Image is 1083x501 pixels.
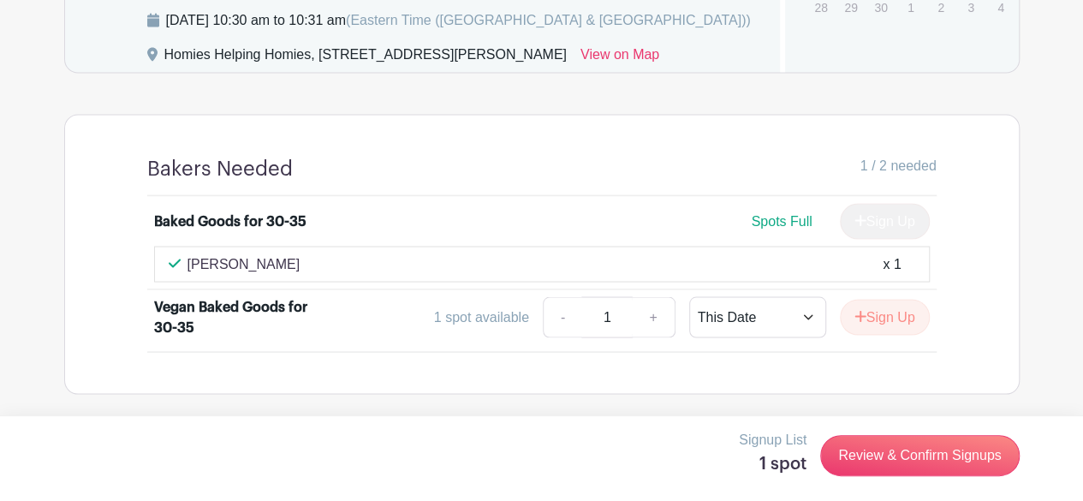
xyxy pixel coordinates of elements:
div: [DATE] 10:30 am to 10:31 am [166,10,751,31]
h5: 1 spot [739,454,806,474]
a: + [632,296,675,337]
p: [PERSON_NAME] [187,253,301,274]
div: Vegan Baked Goods for 30-35 [154,296,328,337]
h4: Bakers Needed [147,156,293,181]
span: (Eastern Time ([GEOGRAPHIC_DATA] & [GEOGRAPHIC_DATA])) [346,13,751,27]
div: x 1 [883,253,901,274]
div: Homies Helping Homies, [STREET_ADDRESS][PERSON_NAME] [164,45,567,72]
span: Spots Full [751,213,812,228]
button: Sign Up [840,299,930,335]
p: Signup List [739,430,806,450]
a: - [543,296,582,337]
span: 1 / 2 needed [860,156,937,176]
a: Review & Confirm Signups [820,435,1019,476]
div: 1 spot available [434,307,529,327]
div: Baked Goods for 30-35 [154,211,306,231]
a: View on Map [580,45,659,72]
